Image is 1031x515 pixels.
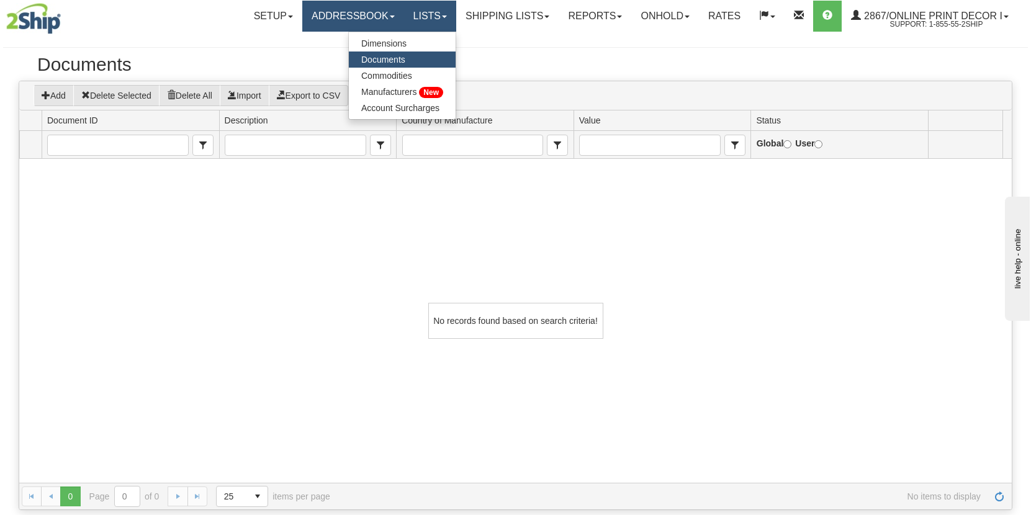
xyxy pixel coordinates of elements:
[1002,194,1030,321] iframe: chat widget
[708,11,741,21] span: Rates
[349,35,456,52] a: Dimensions
[750,131,928,159] td: filter cell
[248,486,268,506] span: select
[795,137,822,150] label: User
[580,135,720,155] input: Value
[47,114,98,127] span: Document ID
[456,1,559,32] a: Shipping lists
[73,85,160,106] button: Delete Selected
[783,140,791,148] input: Global
[220,85,269,106] button: Import
[371,135,390,155] span: select
[9,11,115,20] div: live help - online
[725,135,745,155] span: select
[361,38,407,48] span: Dimensions
[37,54,994,74] h2: Documents
[404,1,456,32] a: Lists
[89,486,160,507] span: Page of 0
[756,114,781,127] span: Status
[192,135,214,156] span: Document ID
[19,81,1012,110] div: grid toolbar
[361,71,412,81] span: Commodities
[724,135,745,156] span: Value
[757,137,792,150] label: Global
[34,85,74,106] button: Add
[361,103,439,113] span: Account Surcharges
[814,140,822,148] input: User
[6,3,61,34] img: logo2867.jpg
[224,490,240,503] span: 25
[348,491,981,501] span: No items to display
[361,87,416,97] span: Manufacturers
[216,486,330,507] span: items per page
[349,100,456,116] a: Account Surcharges
[579,114,601,127] span: Value
[574,131,751,159] td: filter cell
[402,114,492,127] span: Country of Manufacture
[159,85,220,106] button: Delete All
[370,135,391,156] span: Description
[559,1,631,32] a: Reports
[842,1,1018,32] a: 2867/Online Print Decor I Support: 1-855-55-2SHIP
[219,131,397,159] td: filter cell
[269,85,349,106] button: Export to CSV
[928,131,1002,159] td: filter cell
[225,114,268,127] span: Description
[361,55,405,65] span: Documents
[42,131,219,159] td: filter cell
[699,1,750,32] a: Rates
[631,1,698,32] a: OnHold
[861,11,1002,21] span: 2867/Online Print Decor I
[60,486,80,506] span: Page 0
[349,52,456,68] a: Documents
[547,135,568,156] span: Country of Manufacture
[419,87,443,98] span: New
[225,135,366,155] input: Description
[245,1,302,32] a: Setup
[216,486,268,507] span: Page sizes drop down
[302,1,404,32] a: Addressbook
[48,135,188,155] input: Document ID
[428,303,603,339] div: No records found based on search criteria!
[989,486,1009,506] a: Refresh
[403,135,543,155] input: Country of Manufacture
[193,135,213,155] span: select
[547,135,567,155] span: select
[349,84,456,100] a: Manufacturers New
[349,68,456,84] a: Commodities
[396,131,574,159] td: filter cell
